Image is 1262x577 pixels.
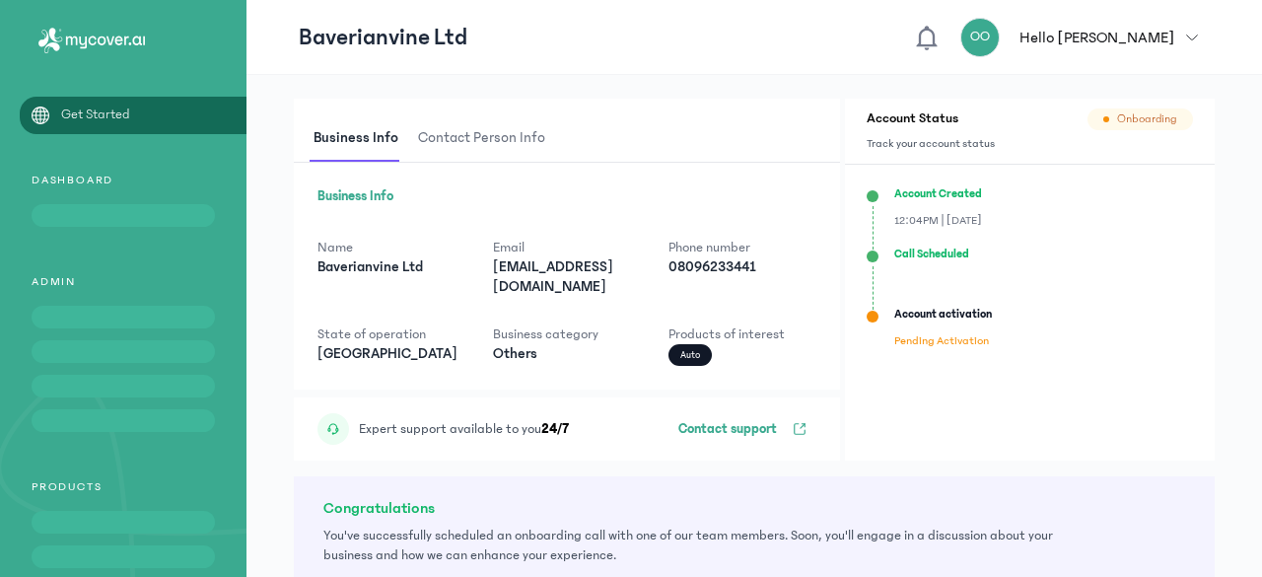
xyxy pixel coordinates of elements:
[668,325,821,344] p: Products of interest
[541,421,569,437] b: 24/7
[414,115,561,162] button: Contact person info
[310,115,402,162] span: Business Info
[1117,111,1177,127] span: Onboarding
[668,413,816,445] a: Contact support
[493,344,646,364] p: Others
[317,257,470,277] p: Baverianvine Ltd
[493,238,646,257] p: Email
[299,22,467,53] p: Baverianvine Ltd
[317,325,470,344] p: State of operation
[317,186,816,206] h5: Business Info
[310,115,414,162] button: Business Info
[317,238,470,257] p: Name
[323,496,1185,520] h3: Congratulations
[323,526,1094,565] p: You've successfully scheduled an onboarding call with one of our team members. Soon, you'll engag...
[960,18,1000,57] div: OO
[960,18,1210,57] button: OOHello [PERSON_NAME]
[493,257,646,297] p: [EMAIL_ADDRESS][DOMAIN_NAME]
[414,115,549,162] span: Contact person info
[894,307,992,323] p: Account activation
[668,344,712,366] p: Auto
[678,419,777,439] p: Contact support
[668,238,821,257] p: Phone number
[867,136,995,152] p: Track your account status
[894,247,969,262] p: Call Scheduled
[867,108,995,128] h3: Account Status
[61,105,130,125] p: Get Started
[493,325,646,344] p: Business category
[894,334,989,347] span: Pending Activation
[894,186,982,202] p: Account Created
[359,419,569,439] p: Expert support available to you
[317,344,470,364] p: [GEOGRAPHIC_DATA]
[668,257,821,277] p: 08096233441
[894,214,981,227] span: 12:04PM | [DATE]
[1019,26,1174,49] p: Hello [PERSON_NAME]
